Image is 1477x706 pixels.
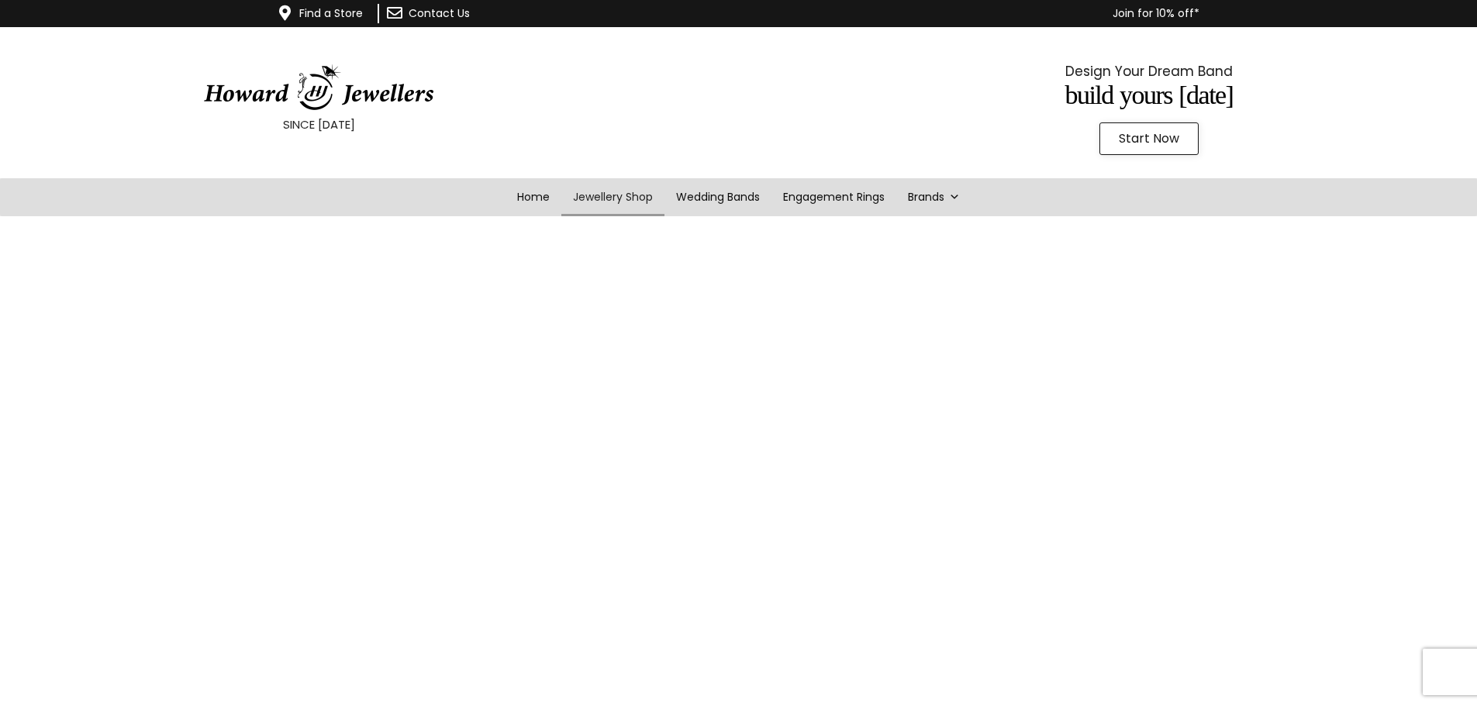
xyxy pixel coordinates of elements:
a: Engagement Rings [771,178,896,216]
p: Join for 10% off* [561,4,1199,23]
p: Design Your Dream Band [869,60,1429,83]
a: Contact Us [409,5,470,21]
a: Brands [896,178,971,216]
a: Wedding Bands [664,178,771,216]
span: Build Yours [DATE] [1065,81,1234,109]
img: HowardJewellersLogo-04 [202,64,435,111]
a: Find a Store [299,5,363,21]
a: Start Now [1099,122,1199,155]
p: SINCE [DATE] [39,115,599,135]
span: Start Now [1119,133,1179,145]
a: Jewellery Shop [561,178,664,216]
a: Home [506,178,561,216]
